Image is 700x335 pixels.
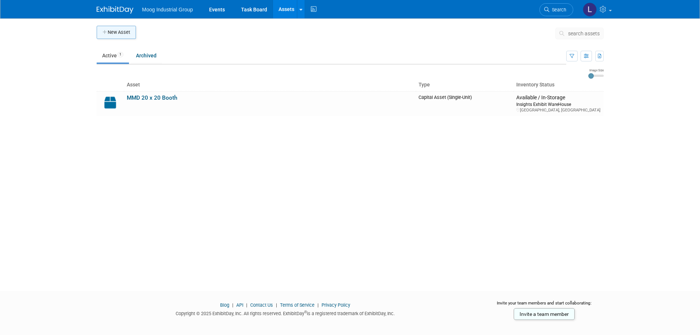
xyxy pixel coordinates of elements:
td: Capital Asset (Single-Unit) [416,91,513,116]
div: Insights Exhibit WareHouse [516,101,600,107]
span: search assets [568,31,600,36]
div: Copyright © 2025 ExhibitDay, Inc. All rights reserved. ExhibitDay is a registered trademark of Ex... [97,309,474,317]
sup: ® [304,310,307,314]
a: Search [539,3,573,16]
a: Active1 [97,49,129,63]
a: Contact Us [250,302,273,308]
th: Type [416,79,513,91]
a: Blog [220,302,229,308]
a: Archived [130,49,162,63]
a: API [236,302,243,308]
a: Terms of Service [280,302,315,308]
div: Image Size [588,68,604,72]
span: | [274,302,279,308]
a: Privacy Policy [322,302,350,308]
div: Available / In-Storage [516,95,600,101]
a: Invite a team member [514,308,575,320]
span: | [230,302,235,308]
span: | [316,302,320,308]
a: MMD 20 x 20 Booth [127,95,177,101]
img: ExhibitDay [97,6,133,14]
div: Invite your team members and start collaborating: [485,300,604,311]
span: Search [549,7,566,13]
div: [GEOGRAPHIC_DATA], [GEOGRAPHIC_DATA] [516,107,600,113]
button: New Asset [97,26,136,39]
span: 1 [117,52,123,57]
button: search assets [555,28,604,39]
img: Laura Reilly [583,3,597,17]
th: Asset [124,79,416,91]
span: | [244,302,249,308]
img: Capital-Asset-Icon-2.png [100,95,121,111]
span: Moog Industrial Group [142,7,193,13]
